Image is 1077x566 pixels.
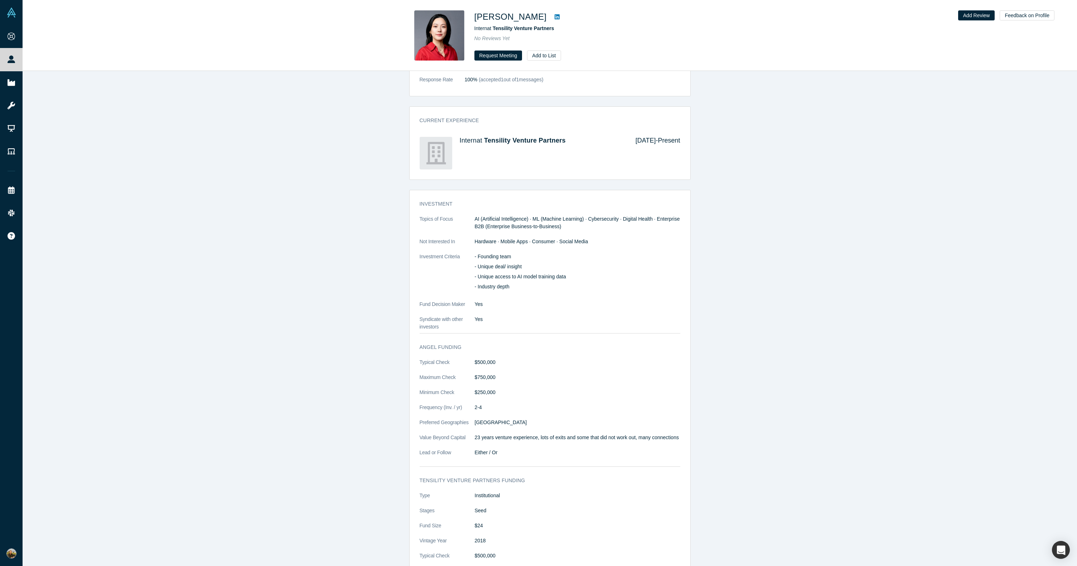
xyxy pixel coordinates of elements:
img: Alchemist Vault Logo [6,8,16,18]
dd: $750,000 [475,374,680,381]
dt: Stages [420,507,475,522]
h1: [PERSON_NAME] [474,10,547,23]
span: Intern at [474,25,554,31]
h4: Intern at [460,137,626,145]
img: Serena Kuang's Profile Image [414,10,464,61]
div: [DATE] - Present [626,137,680,169]
dt: Not Interested In [420,238,475,253]
h3: Tensility Venture Partners funding [420,477,670,484]
button: Add Review [958,10,995,20]
p: - Unique access to AI model training data [475,273,680,280]
img: Tensility Venture Partners's Logo [420,137,452,169]
img: Kyle Smith's Account [6,548,16,558]
dt: Value Beyond Capital [420,434,475,449]
dt: Preferred Geographies [420,419,475,434]
a: Tensility Venture Partners [484,137,566,144]
dd: $500,000 [475,552,680,560]
dd: Yes [475,301,680,308]
dd: $500,000 [475,359,680,366]
dt: Fund Size [420,522,475,537]
dd: Either / Or [475,449,680,456]
p: - Industry depth [475,283,680,291]
p: - Founding team [475,253,680,260]
p: - Unique deal/ insight [475,263,680,270]
span: (accepted 1 out of 1 messages) [477,77,543,82]
button: Feedback on Profile [1000,10,1054,20]
h3: Angel Funding [420,344,670,351]
dd: [GEOGRAPHIC_DATA] [475,419,680,426]
dd: 2018 [475,537,680,545]
span: 100% [465,77,478,82]
h3: Current Experience [420,117,670,124]
dt: Investment Criteria [420,253,475,301]
dd: Yes [475,316,680,323]
p: 23 years venture experience, lots of exits and some that did not work out, many connections [475,434,680,441]
dt: Typical Check [420,359,475,374]
dd: 2-4 [475,404,680,411]
dd: $250,000 [475,389,680,396]
dt: Frequency (Inv. / yr) [420,404,475,419]
dd: Seed [475,507,680,514]
dt: Maximum Check [420,374,475,389]
dd: $24 [475,522,680,529]
dd: Institutional [475,492,680,499]
span: No Reviews Yet [474,35,510,41]
dt: Vintage Year [420,537,475,552]
dt: Syndicate with other investors [420,316,475,331]
a: Tensility Venture Partners [493,25,554,31]
dt: Lead or Follow [420,449,475,464]
dt: Type [420,492,475,507]
button: Request Meeting [474,51,522,61]
dt: Response Rate [420,76,465,91]
h3: Investment [420,200,670,208]
dt: Minimum Check [420,389,475,404]
dt: Topics of Focus [420,215,475,238]
button: Add to List [527,51,561,61]
span: Hardware · Mobile Apps · Consumer · Social Media [475,239,588,244]
span: AI (Artificial Intelligence) · ML (Machine Learning) · Cybersecurity · Digital Health · Enterpris... [475,216,680,229]
dt: Fund Decision Maker [420,301,475,316]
